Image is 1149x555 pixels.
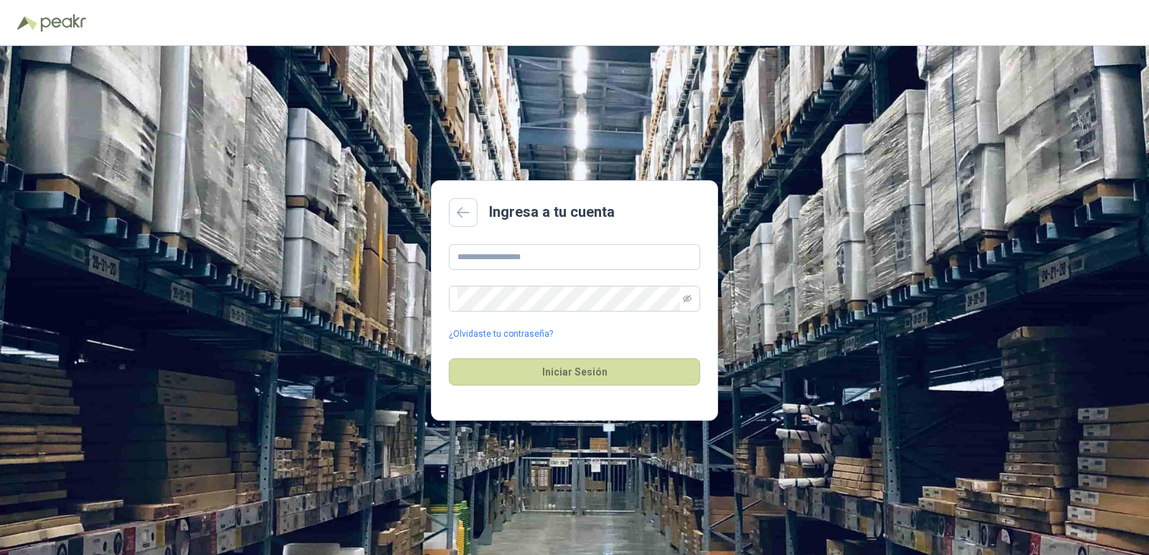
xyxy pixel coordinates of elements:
a: ¿Olvidaste tu contraseña? [449,327,553,341]
span: eye-invisible [683,294,692,303]
h2: Ingresa a tu cuenta [489,201,615,223]
button: Iniciar Sesión [449,358,700,386]
img: Logo [17,16,37,30]
img: Peakr [40,14,86,32]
